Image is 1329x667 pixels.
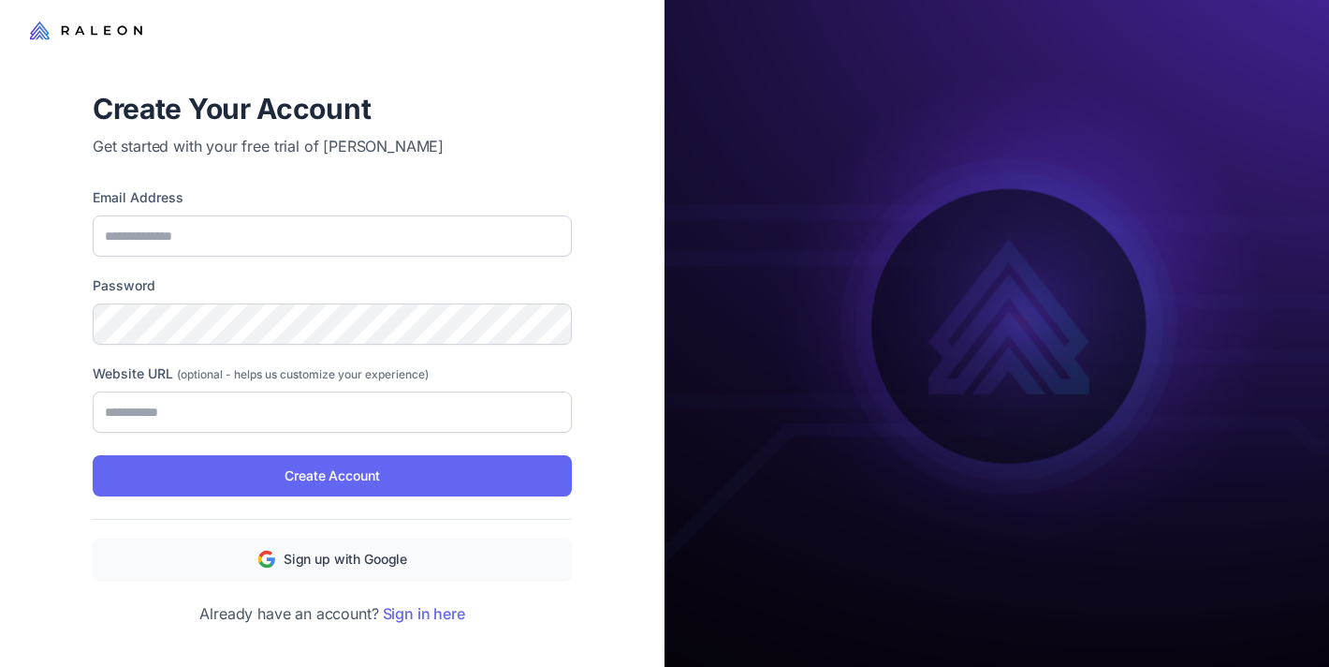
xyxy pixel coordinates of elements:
[93,363,572,384] label: Website URL
[93,187,572,208] label: Email Address
[93,135,572,157] p: Get started with your free trial of [PERSON_NAME]
[93,90,572,127] h1: Create Your Account
[93,275,572,296] label: Password
[93,539,572,580] button: Sign up with Google
[93,455,572,497] button: Create Account
[177,367,429,381] span: (optional - helps us customize your experience)
[284,549,407,570] span: Sign up with Google
[285,466,379,486] span: Create Account
[383,604,465,623] a: Sign in here
[93,602,572,625] p: Already have an account?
